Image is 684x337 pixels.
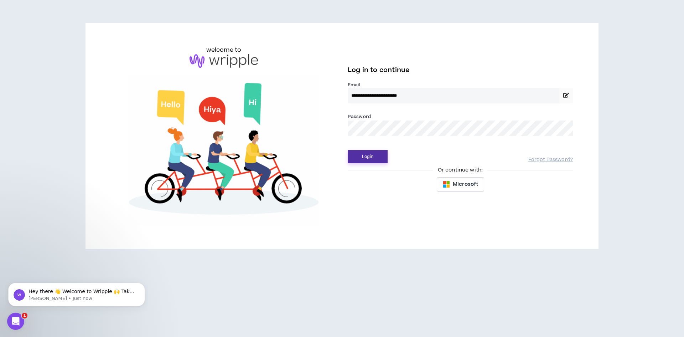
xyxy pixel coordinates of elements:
a: Forgot Password? [528,157,573,163]
span: 1 [22,313,27,318]
iframe: Intercom live chat [7,313,24,330]
label: Password [348,113,371,120]
span: Microsoft [453,180,478,188]
button: Microsoft [437,177,484,192]
button: Login [348,150,388,163]
img: Welcome to Wripple [111,75,336,226]
span: Log in to continue [348,66,410,75]
iframe: Intercom notifications message [5,268,148,318]
img: logo-brand.png [190,54,258,68]
span: Or continue with: [433,166,488,174]
label: Email [348,82,573,88]
h6: welcome to [206,46,242,54]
